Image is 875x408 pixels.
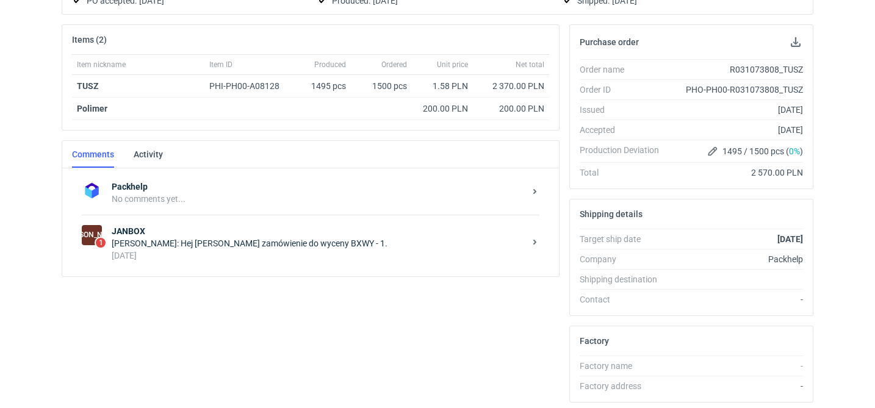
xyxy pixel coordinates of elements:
span: Unit price [437,60,468,70]
h2: Shipping details [580,209,643,219]
span: 1495 / 1500 pcs ( ) [722,145,803,157]
div: 200.00 PLN [417,102,468,115]
div: No comments yet... [112,193,525,205]
div: 200.00 PLN [478,102,544,115]
div: Target ship date [580,233,669,245]
button: Edit production Deviation [705,144,720,159]
div: JANBOX [82,225,102,245]
span: Produced [314,60,346,70]
div: 1495 pcs [296,75,351,98]
a: Activity [134,141,163,168]
strong: [DATE] [777,234,803,244]
div: Total [580,166,669,179]
strong: Packhelp [112,181,525,193]
a: TUSZ [77,81,99,91]
div: Order name [580,63,669,76]
strong: JANBOX [112,225,525,237]
div: [DATE] [112,249,525,262]
strong: Polimer [77,104,107,113]
span: Net total [516,60,544,70]
div: 1.58 PLN [417,80,468,92]
div: [PERSON_NAME]: Hej [PERSON_NAME] zamówienie do wyceny BXWY - 1. [112,237,525,249]
button: Download PO [788,35,803,49]
span: Ordered [381,60,407,70]
div: Contact [580,293,669,306]
span: 1 [96,238,106,248]
figcaption: [PERSON_NAME] [82,225,102,245]
div: 1500 pcs [351,75,412,98]
h2: Items (2) [72,35,107,45]
a: Comments [72,141,114,168]
img: Packhelp [82,181,102,201]
div: Company [580,253,669,265]
span: Item nickname [77,60,126,70]
div: Accepted [580,124,669,136]
div: Packhelp [669,253,803,265]
div: PHI-PH00-A08128 [209,80,291,92]
div: R031073808_TUSZ [669,63,803,76]
div: Order ID [580,84,669,96]
div: Factory address [580,380,669,392]
div: Production Deviation [580,144,669,159]
h2: Purchase order [580,37,639,47]
div: [DATE] [669,104,803,116]
div: PHO-PH00-R031073808_TUSZ [669,84,803,96]
div: - [669,360,803,372]
div: [DATE] [669,124,803,136]
span: Item ID [209,60,232,70]
h2: Factory [580,336,609,346]
div: - [669,380,803,392]
div: 2 370.00 PLN [478,80,544,92]
span: 0% [789,146,800,156]
div: Issued [580,104,669,116]
div: 2 570.00 PLN [669,166,803,179]
div: Shipping destination [580,273,669,285]
div: Factory name [580,360,669,372]
div: - [669,293,803,306]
